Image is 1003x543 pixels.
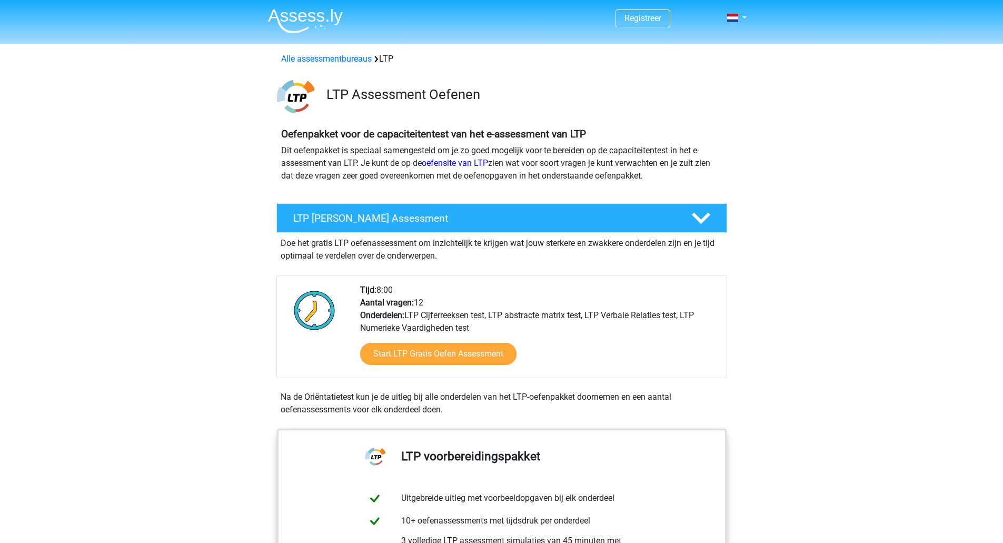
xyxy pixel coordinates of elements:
[360,285,376,295] b: Tijd:
[272,203,731,233] a: LTP [PERSON_NAME] Assessment
[281,144,722,182] p: Dit oefenpakket is speciaal samengesteld om je zo goed mogelijk voor te bereiden op de capaciteit...
[422,158,488,168] a: oefensite van LTP
[288,284,341,337] img: Klok
[360,298,414,308] b: Aantal vragen:
[624,13,661,23] a: Registreer
[326,86,719,103] h3: LTP Assessment Oefenen
[281,54,372,64] a: Alle assessmentbureaus
[276,391,727,416] div: Na de Oriëntatietest kun je de uitleg bij alle onderdelen van het LTP-oefenpakket doornemen en ee...
[360,310,404,320] b: Onderdelen:
[293,212,674,224] h4: LTP [PERSON_NAME] Assessment
[281,128,586,140] b: Oefenpakket voor de capaciteitentest van het e-assessment van LTP
[277,53,727,65] div: LTP
[276,233,727,262] div: Doe het gratis LTP oefenassessment om inzichtelijk te krijgen wat jouw sterkere en zwakkere onder...
[268,8,343,33] img: Assessly
[277,78,314,115] img: ltp.png
[352,284,726,378] div: 8:00 12 LTP Cijferreeksen test, LTP abstracte matrix test, LTP Verbale Relaties test, LTP Numerie...
[360,343,517,365] a: Start LTP Gratis Oefen Assessment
